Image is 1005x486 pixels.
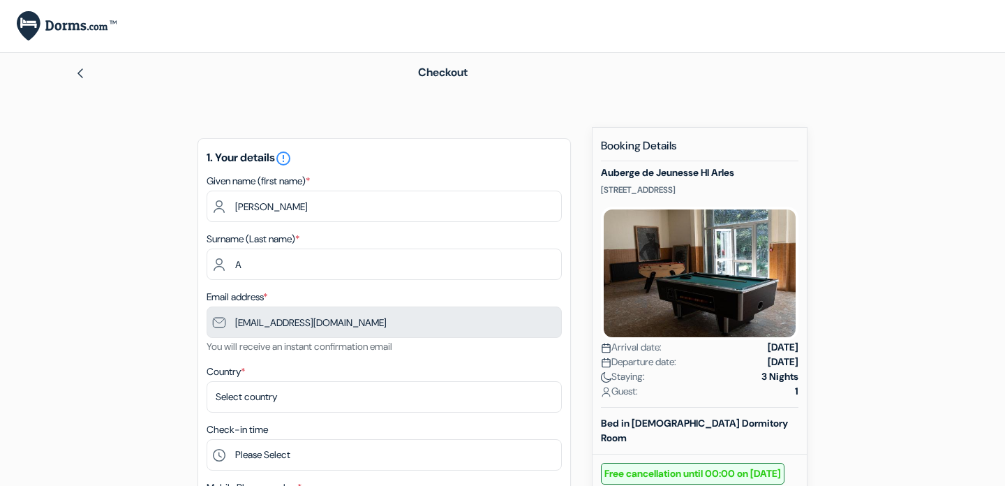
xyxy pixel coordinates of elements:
[207,249,562,280] input: Enter last name
[601,387,611,397] img: user_icon.svg
[207,150,562,167] h5: 1. Your details
[207,232,299,246] label: Surname (Last name)
[275,150,292,165] a: error_outline
[17,11,117,41] img: Dorms.com
[207,290,267,304] label: Email address
[601,355,676,369] span: Departure date:
[601,340,662,355] span: Arrival date:
[601,417,788,444] b: Bed in [DEMOGRAPHIC_DATA] Dormitory Room
[601,184,798,196] p: [STREET_ADDRESS]
[601,343,611,353] img: calendar.svg
[601,369,645,384] span: Staying:
[601,372,611,383] img: moon.svg
[207,422,268,437] label: Check-in time
[761,369,798,384] strong: 3 Nights
[601,167,798,179] h5: Auberge de Jeunesse HI Arles
[601,139,798,161] h5: Booking Details
[768,340,798,355] strong: [DATE]
[601,463,784,485] small: Free cancellation until 00:00 on [DATE]
[418,65,468,80] span: Checkout
[207,174,310,189] label: Given name (first name)
[207,191,562,222] input: Enter first name
[275,150,292,167] i: error_outline
[601,384,638,399] span: Guest:
[207,340,392,353] small: You will receive an instant confirmation email
[601,358,611,368] img: calendar.svg
[75,68,86,79] img: left_arrow.svg
[768,355,798,369] strong: [DATE]
[207,364,245,379] label: Country
[795,384,798,399] strong: 1
[207,307,562,338] input: Enter email address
